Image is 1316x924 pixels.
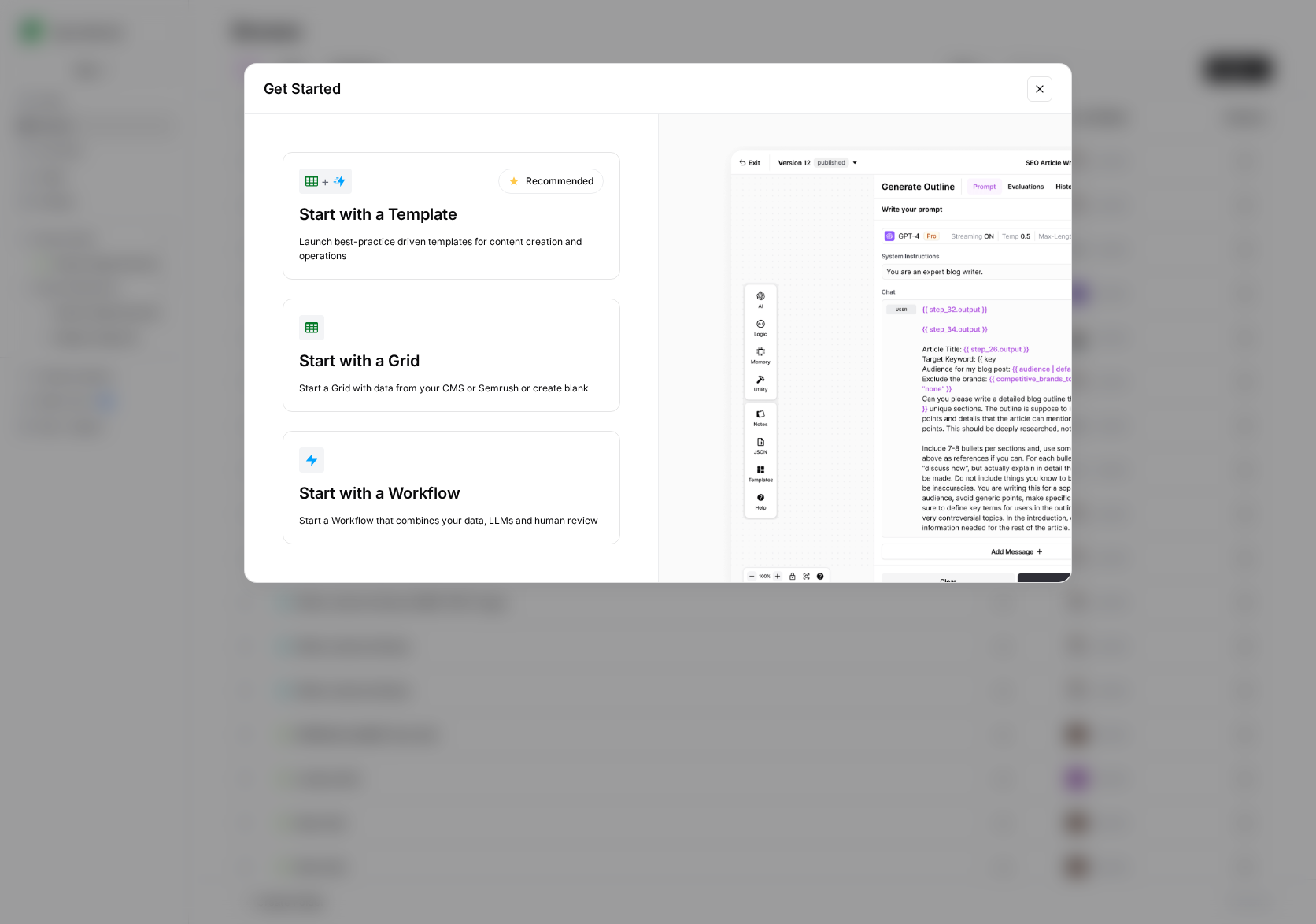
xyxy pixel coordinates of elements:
[299,350,604,372] div: Start with a Grid
[299,482,604,504] div: Start with a Workflow
[299,381,604,395] div: Start a Grid with data from your CMS or Semrush or create blank
[498,169,604,194] div: Recommended
[283,152,620,280] button: +RecommendedStart with a TemplateLaunch best-practice driven templates for content creation and o...
[299,203,604,225] div: Start with a Template
[299,514,604,528] div: Start a Workflow that combines your data, LLMs and human review
[264,78,1018,100] h2: Get Started
[283,431,620,544] button: Start with a WorkflowStart a Workflow that combines your data, LLMs and human review
[305,172,346,191] div: +
[283,299,620,412] button: Start with a GridStart a Grid with data from your CMS or Semrush or create blank
[299,235,604,263] div: Launch best-practice driven templates for content creation and operations
[1027,76,1052,102] button: Close modal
